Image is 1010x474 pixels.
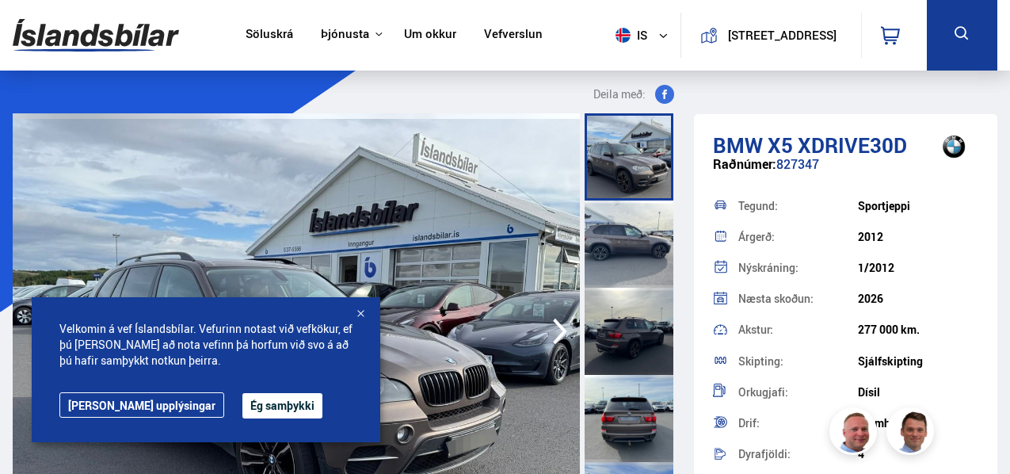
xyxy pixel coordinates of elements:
div: 2026 [858,292,978,305]
div: Sjálfskipting [858,355,978,368]
a: Söluskrá [246,27,293,44]
div: 277 000 km. [858,323,978,336]
span: Velkomin á vef Íslandsbílar. Vefurinn notast við vefkökur, ef þú [PERSON_NAME] að nota vefinn þá ... [59,321,353,369]
div: 4 [858,448,978,461]
div: Skipting: [738,356,859,367]
button: [STREET_ADDRESS] [724,29,840,42]
span: is [609,28,649,43]
div: 827347 [713,157,978,188]
a: Um okkur [404,27,456,44]
div: Næsta skoðun: [738,293,859,304]
button: Ég samþykki [242,393,322,419]
div: Tegund: [738,201,859,212]
div: 2012 [858,231,978,243]
a: [PERSON_NAME] upplýsingar [59,392,224,418]
div: Akstur: [738,324,859,335]
img: brand logo [922,122,985,171]
img: svg+xml;base64,PHN2ZyB4bWxucz0iaHR0cDovL3d3dy53My5vcmcvMjAwMC9zdmciIHdpZHRoPSI1MTIiIGhlaWdodD0iNT... [616,28,631,43]
span: Deila með: [593,85,646,104]
button: Þjónusta [321,27,369,42]
div: Orkugjafi: [738,387,859,398]
img: siFngHWaQ9KaOqBr.png [832,410,879,457]
img: G0Ugv5HjCgRt.svg [13,10,179,61]
img: FbJEzSuNWCJXmdc-.webp [889,410,936,457]
div: Sportjeppi [858,200,978,212]
a: [STREET_ADDRESS] [690,13,852,58]
button: Deila með: [587,85,680,104]
span: Raðnúmer: [713,155,776,173]
div: 1/2012 [858,262,978,274]
button: is [609,12,680,59]
div: Nýskráning: [738,262,859,273]
a: Vefverslun [484,27,543,44]
div: Dyrafjöldi: [738,449,859,460]
span: BMW [713,131,763,159]
div: Drif: [738,418,859,429]
div: Dísil [858,386,978,399]
span: X5 XDRIVE30D [768,131,907,159]
div: Árgerð: [738,231,859,243]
